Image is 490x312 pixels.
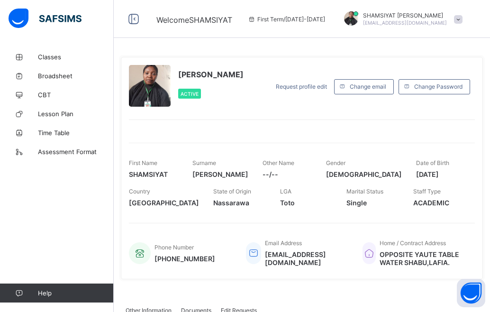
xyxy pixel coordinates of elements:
[413,188,441,195] span: Staff Type
[265,239,302,247] span: Email Address
[38,289,113,297] span: Help
[280,199,333,207] span: Toto
[263,170,312,178] span: --/--
[413,199,466,207] span: ACADEMIC
[38,110,114,118] span: Lesson Plan
[192,170,248,178] span: [PERSON_NAME]
[346,188,383,195] span: Marital Status
[129,159,157,166] span: First Name
[363,12,447,19] span: SHAMSIYAT [PERSON_NAME]
[154,255,215,263] span: [PHONE_NUMBER]
[265,250,348,266] span: [EMAIL_ADDRESS][DOMAIN_NAME]
[363,20,447,26] span: [EMAIL_ADDRESS][DOMAIN_NAME]
[263,159,294,166] span: Other Name
[129,170,178,178] span: SHAMSIYAT
[154,244,194,251] span: Phone Number
[457,279,485,307] button: Open asap
[346,199,399,207] span: Single
[326,159,345,166] span: Gender
[178,70,244,79] span: [PERSON_NAME]
[416,159,449,166] span: Date of Birth
[416,170,465,178] span: [DATE]
[181,91,199,97] span: Active
[129,188,150,195] span: Country
[38,91,114,99] span: CBT
[38,148,114,156] span: Assessment Format
[280,188,291,195] span: LGA
[38,53,114,61] span: Classes
[326,170,402,178] span: [DEMOGRAPHIC_DATA]
[129,199,199,207] span: [GEOGRAPHIC_DATA]
[248,16,325,23] span: session/term information
[213,199,266,207] span: Nassarawa
[414,83,463,90] span: Change Password
[380,250,465,266] span: OPPOSITE YAUTE TABLE WATER SHABU,LAFIA.
[380,239,446,247] span: Home / Contract Address
[38,129,114,137] span: Time Table
[335,11,467,27] div: SHAMSIYATAHMED
[192,159,216,166] span: Surname
[213,188,251,195] span: State of Origin
[38,72,114,80] span: Broadsheet
[350,83,386,90] span: Change email
[276,83,327,90] span: Request profile edit
[156,15,232,25] span: Welcome SHAMSIYAT
[9,9,82,28] img: safsims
